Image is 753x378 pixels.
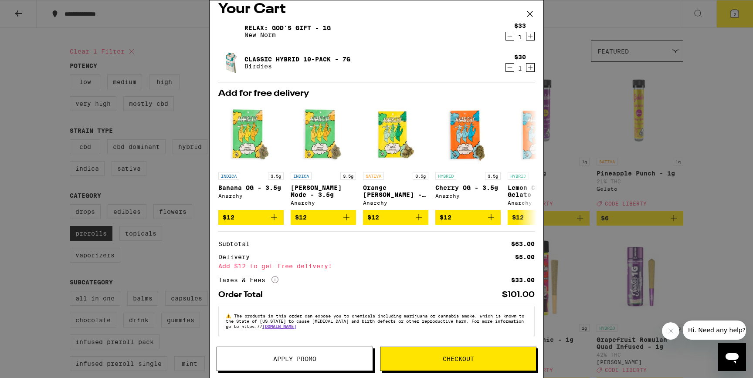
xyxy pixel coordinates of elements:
[295,214,307,221] span: $12
[512,214,524,221] span: $12
[273,356,316,362] span: Apply Promo
[511,241,535,247] div: $63.00
[291,102,356,210] a: Open page for Runtz Mode - 3.5g from Anarchy
[511,277,535,283] div: $33.00
[505,63,514,72] button: Decrement
[485,172,501,180] p: 3.5g
[218,51,243,75] img: Classic Hybrid 10-Pack - 7g
[443,356,474,362] span: Checkout
[508,172,529,180] p: HYBRID
[218,291,269,299] div: Order Total
[291,200,356,206] div: Anarchy
[435,193,501,199] div: Anarchy
[380,347,536,371] button: Checkout
[514,65,526,72] div: 1
[367,214,379,221] span: $12
[508,184,573,198] p: Lemon Cherry Gelato - 3.5g
[226,313,234,318] span: ⚠️
[244,63,350,70] p: Birdies
[508,200,573,206] div: Anarchy
[218,19,243,44] img: Relax: God's Gift - 1g
[502,291,535,299] div: $101.00
[218,241,256,247] div: Subtotal
[683,321,746,340] iframe: Message from company
[526,32,535,40] button: Increment
[244,31,331,38] p: New Norm
[363,102,428,210] a: Open page for Orange Runtz - 3.5g from Anarchy
[291,210,356,225] button: Add to bag
[508,102,573,168] img: Anarchy - Lemon Cherry Gelato - 3.5g
[435,210,501,225] button: Add to bag
[435,184,501,191] p: Cherry OG - 3.5g
[223,214,234,221] span: $12
[526,63,535,72] button: Increment
[435,102,501,210] a: Open page for Cherry OG - 3.5g from Anarchy
[226,313,524,329] span: The products in this order can expose you to chemicals including marijuana or cannabis smoke, whi...
[363,184,428,198] p: Orange [PERSON_NAME] - 3.5g
[291,172,312,180] p: INDICA
[508,210,573,225] button: Add to bag
[435,172,456,180] p: HYBRID
[505,32,514,40] button: Decrement
[218,276,278,284] div: Taxes & Fees
[262,324,296,329] a: [DOMAIN_NAME]
[662,322,679,340] iframe: Close message
[218,172,239,180] p: INDICA
[218,193,284,199] div: Anarchy
[363,210,428,225] button: Add to bag
[440,214,451,221] span: $12
[515,254,535,260] div: $5.00
[244,56,350,63] a: Classic Hybrid 10-Pack - 7g
[363,172,384,180] p: SATIVA
[340,172,356,180] p: 3.5g
[413,172,428,180] p: 3.5g
[718,343,746,371] iframe: Button to launch messaging window
[218,102,284,210] a: Open page for Banana OG - 3.5g from Anarchy
[218,102,284,168] img: Anarchy - Banana OG - 3.5g
[218,184,284,191] p: Banana OG - 3.5g
[268,172,284,180] p: 3.5g
[514,34,526,40] div: 1
[217,347,373,371] button: Apply Promo
[508,102,573,210] a: Open page for Lemon Cherry Gelato - 3.5g from Anarchy
[218,254,256,260] div: Delivery
[218,210,284,225] button: Add to bag
[435,102,501,168] img: Anarchy - Cherry OG - 3.5g
[514,54,526,61] div: $30
[244,24,331,31] a: Relax: God's Gift - 1g
[218,89,535,98] h2: Add for free delivery
[291,184,356,198] p: [PERSON_NAME] Mode - 3.5g
[363,102,428,168] img: Anarchy - Orange Runtz - 3.5g
[514,22,526,29] div: $33
[363,200,428,206] div: Anarchy
[291,102,356,168] img: Anarchy - Runtz Mode - 3.5g
[218,263,535,269] div: Add $12 to get free delivery!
